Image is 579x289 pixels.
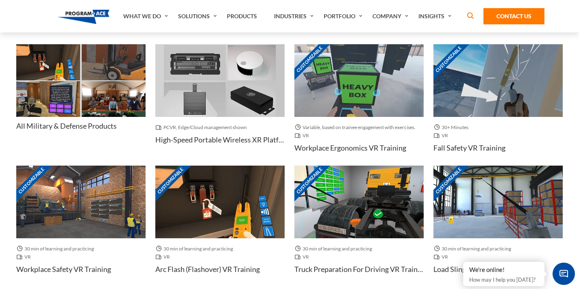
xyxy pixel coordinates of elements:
[469,266,538,274] div: We're online!
[155,264,260,274] h4: Arc Flash (Flashover) VR Training
[483,8,544,24] a: Contact Us
[16,44,146,147] a: Thumbnail - Arc Flash (Flashover) VR Training Thumbnail - Forklift Pre-Operational Inspection VR ...
[155,123,250,132] span: PCVR, Edge/Cloud management shown
[16,166,146,287] a: Customizable Thumbnail - Workplace Safety VR Training 30 min of learning and practicing VR Workpl...
[16,264,111,274] h4: Workplace Safety VR Training
[433,44,563,166] a: Customizable Thumbnail - Fall Safety VR Training 30+ Minutes VR Fall Safety VR Training
[155,245,236,253] span: 30 min of learning and practicing
[294,166,424,287] a: Customizable Thumbnail - Truck Preparation for Driving VR Training 30 min of learning and practic...
[433,166,563,287] a: Customizable Thumbnail - Load Slinging VR Training 30 min of learning and practicing VR Load Slin...
[433,44,563,117] img: Thumbnail - Fall Safety VR Training
[428,39,469,80] span: Customizable
[16,81,80,117] img: Thumbnail - How to memorize a speech VR Training
[16,44,80,80] img: Thumbnail - Arc Flash (Flashover) VR Training
[294,264,424,274] h4: Truck Preparation for Driving VR Training
[155,44,285,117] img: Thumbnail - High-Speed Portable Wireless XR Platform
[11,160,52,201] span: Customizable
[155,166,285,238] img: Thumbnail - Arc Flash (Flashover) VR Training
[294,245,375,253] span: 30 min of learning and practicing
[433,245,514,253] span: 30 min of learning and practicing
[294,123,419,132] span: Variable, based on trainee engagement with exercises.
[155,253,173,261] span: VR
[294,44,424,117] img: Thumbnail - Workplace Ergonomics VR Training
[58,10,109,24] img: Program-Ace
[433,143,505,153] h4: Fall Safety VR Training
[294,132,312,140] span: VR
[82,81,146,117] img: Thumbnail - Media training VR Training
[155,135,285,145] h4: High-Speed Portable Wireless XR Platform
[155,166,285,287] a: Customizable Thumbnail - Arc Flash (Flashover) VR Training 30 min of learning and practicing VR A...
[433,253,451,261] span: VR
[433,123,472,132] span: 30+ Minutes
[294,166,424,238] img: Thumbnail - Truck Preparation for Driving VR Training
[16,245,97,253] span: 30 min of learning and practicing
[150,160,191,201] span: Customizable
[289,160,330,201] span: Customizable
[433,132,451,140] span: VR
[82,44,146,80] img: Thumbnail - Forklift Pre-Operational Inspection VR Training
[16,166,146,238] img: Thumbnail - Workplace Safety VR Training
[294,143,406,153] h4: Workplace Ergonomics VR Training
[16,121,117,131] h4: All Military & Defense Products
[16,253,34,261] span: VR
[469,275,538,285] p: How may I help you [DATE]?
[553,263,575,285] span: Chat Widget
[433,166,563,238] img: Thumbnail - Load Slinging VR Training
[428,160,469,201] span: Customizable
[433,264,514,274] h4: Load Slinging VR Training
[294,253,312,261] span: VR
[294,44,424,166] a: Customizable Thumbnail - Workplace Ergonomics VR Training Variable, based on trainee engagement w...
[155,44,285,157] a: Thumbnail - High-Speed Portable Wireless XR Platform PCVR, Edge/Cloud management shown High-Speed...
[289,39,330,80] span: Customizable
